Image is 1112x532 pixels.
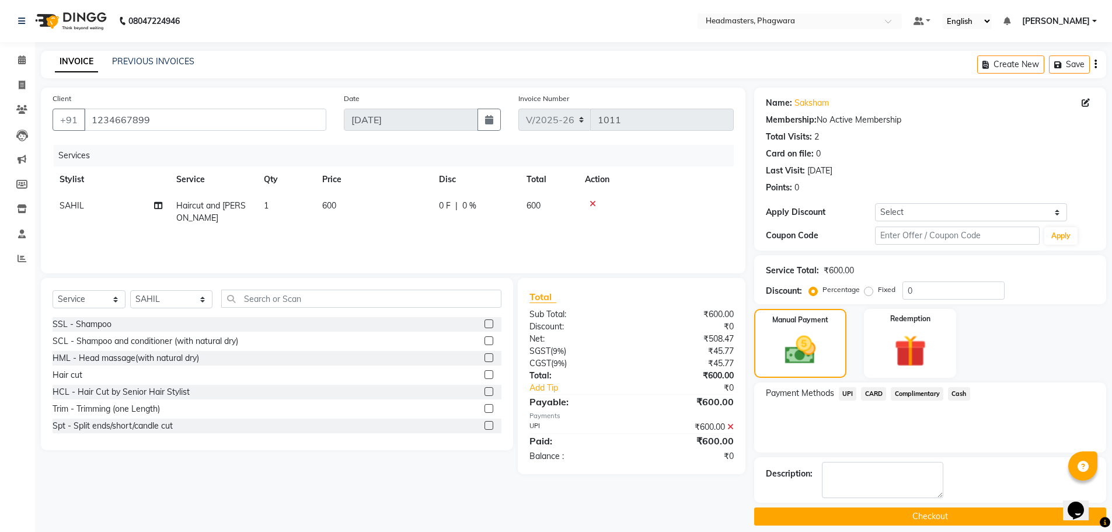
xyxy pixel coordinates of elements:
[521,308,632,321] div: Sub Total:
[264,200,269,211] span: 1
[529,291,556,303] span: Total
[521,357,632,370] div: ( )
[766,265,819,277] div: Service Total:
[128,5,180,37] b: 08047224946
[632,345,743,357] div: ₹45.77
[462,200,476,212] span: 0 %
[650,382,743,394] div: ₹0
[432,166,520,193] th: Disc
[839,387,857,401] span: UPI
[53,166,169,193] th: Stylist
[766,114,817,126] div: Membership:
[521,421,632,433] div: UPI
[521,382,650,394] a: Add Tip
[529,346,550,356] span: SGST
[53,403,160,415] div: Trim - Trimming (one Length)
[521,395,632,409] div: Payable:
[176,200,246,223] span: Haircut and [PERSON_NAME]
[766,97,792,109] div: Name:
[84,109,326,131] input: Search by Name/Mobile/Email/Code
[54,145,743,166] div: Services
[890,314,930,324] label: Redemption
[775,332,825,368] img: _cash.svg
[521,370,632,382] div: Total:
[521,450,632,463] div: Balance :
[578,166,734,193] th: Action
[53,352,199,364] div: HML - Head massage(with natural dry)
[112,56,194,67] a: PREVIOUS INVOICES
[794,97,829,109] a: Saksham
[53,93,71,104] label: Client
[439,200,451,212] span: 0 F
[1063,485,1100,520] iframe: chat widget
[521,321,632,333] div: Discount:
[169,166,257,193] th: Service
[632,421,743,433] div: ₹600.00
[766,230,876,242] div: Coupon Code
[553,346,564,356] span: 9%
[53,386,190,398] div: HCL - Hair Cut by Senior Hair Stylist
[766,131,812,143] div: Total Visits:
[766,182,792,194] div: Points:
[754,507,1106,526] button: Checkout
[632,370,743,382] div: ₹600.00
[794,182,799,194] div: 0
[315,166,432,193] th: Price
[822,284,860,295] label: Percentage
[1044,227,1078,245] button: Apply
[875,227,1040,245] input: Enter Offer / Coupon Code
[766,148,814,160] div: Card on file:
[948,387,970,401] span: Cash
[455,200,458,212] span: |
[824,265,854,277] div: ₹600.00
[632,395,743,409] div: ₹600.00
[861,387,886,401] span: CARD
[632,450,743,463] div: ₹0
[53,109,85,131] button: +91
[521,345,632,357] div: ( )
[632,308,743,321] div: ₹600.00
[766,206,876,218] div: Apply Discount
[553,359,564,368] span: 9%
[520,166,578,193] th: Total
[814,131,819,143] div: 2
[521,434,632,448] div: Paid:
[30,5,110,37] img: logo
[521,333,632,345] div: Net:
[807,165,832,177] div: [DATE]
[221,290,501,308] input: Search or Scan
[322,200,336,211] span: 600
[53,369,82,381] div: Hair cut
[1022,15,1090,27] span: [PERSON_NAME]
[529,411,733,421] div: Payments
[766,387,834,399] span: Payment Methods
[977,55,1044,74] button: Create New
[772,315,828,325] label: Manual Payment
[527,200,541,211] span: 600
[632,321,743,333] div: ₹0
[766,285,802,297] div: Discount:
[891,387,943,401] span: Complimentary
[766,165,805,177] div: Last Visit:
[60,200,84,211] span: SAHIL
[55,51,98,72] a: INVOICE
[518,93,569,104] label: Invoice Number
[1049,55,1090,74] button: Save
[816,148,821,160] div: 0
[53,420,173,432] div: Spt - Split ends/short/candle cut
[766,114,1094,126] div: No Active Membership
[53,318,111,331] div: SSL - Shampoo
[53,335,238,347] div: SCL - Shampoo and conditioner (with natural dry)
[257,166,315,193] th: Qty
[884,331,936,371] img: _gift.svg
[529,358,551,368] span: CGST
[632,434,743,448] div: ₹600.00
[344,93,360,104] label: Date
[632,357,743,370] div: ₹45.77
[632,333,743,345] div: ₹508.47
[878,284,895,295] label: Fixed
[766,468,813,480] div: Description:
